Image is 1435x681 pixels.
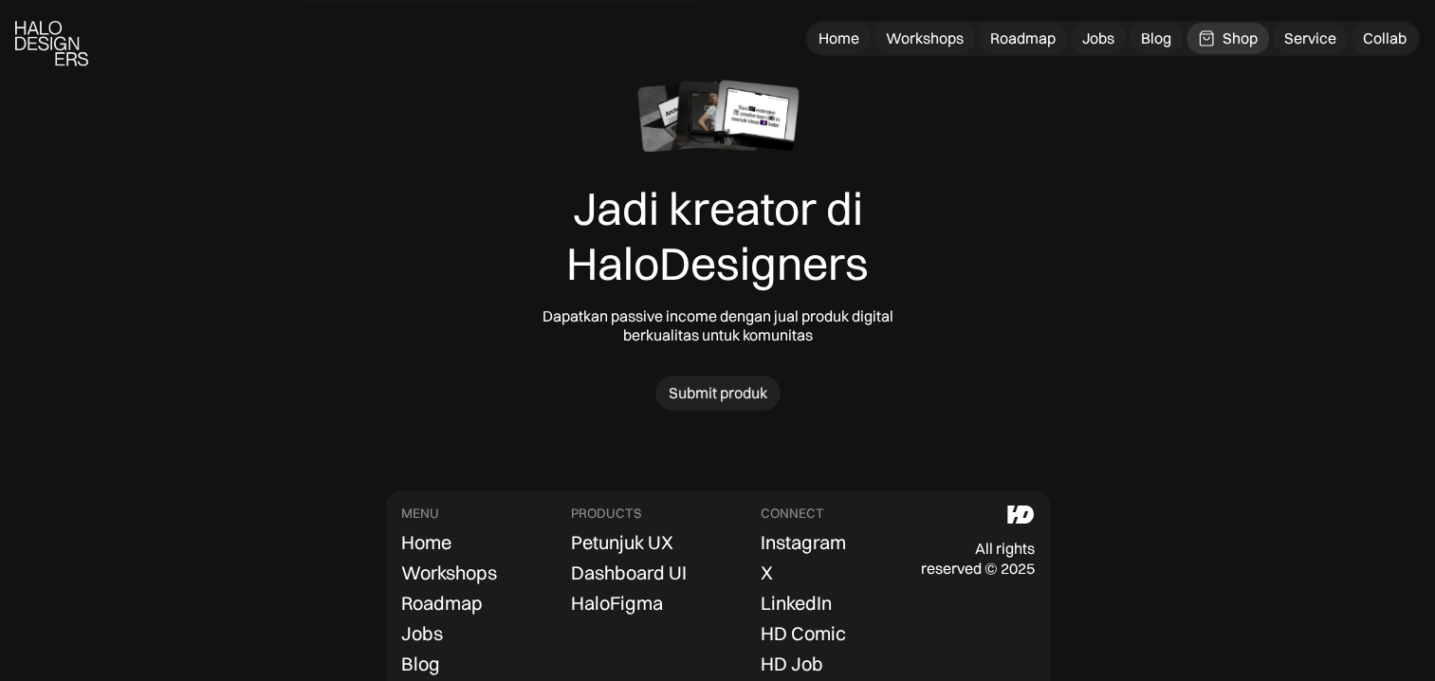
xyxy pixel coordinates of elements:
[1352,23,1418,54] a: Collab
[571,561,687,584] div: Dashboard UI
[1071,23,1126,54] a: Jobs
[401,561,497,584] div: Workshops
[761,561,773,584] div: X
[571,529,673,556] a: Petunjuk UX
[1273,23,1348,54] a: Service
[1082,28,1114,48] div: Jobs
[886,28,964,48] div: Workshops
[1187,23,1269,54] a: Shop
[807,23,871,54] a: Home
[401,622,443,645] div: Jobs
[571,531,673,554] div: Petunjuk UX
[920,539,1034,579] div: All rights reserved © 2025
[401,620,443,647] a: Jobs
[761,620,846,647] a: HD Comic
[874,23,975,54] a: Workshops
[761,592,832,615] div: LinkedIn
[761,506,824,522] div: CONNECT
[761,560,773,586] a: X
[571,560,687,586] a: Dashboard UI
[761,622,846,645] div: HD Comic
[571,506,641,522] div: PRODUCTS
[571,590,663,617] a: HaloFigma
[761,531,846,554] div: Instagram
[571,592,663,615] div: HaloFigma
[401,531,451,554] div: Home
[761,529,846,556] a: Instagram
[1284,28,1336,48] div: Service
[401,506,439,522] div: MENU
[761,590,832,617] a: LinkedIn
[990,28,1056,48] div: Roadmap
[401,592,483,615] div: Roadmap
[655,376,781,411] a: Submit produk
[401,560,497,586] a: Workshops
[1141,28,1171,48] div: Blog
[1363,28,1407,48] div: Collab
[401,653,440,675] div: Blog
[761,651,823,677] a: HD Job
[401,529,451,556] a: Home
[761,653,823,675] div: HD Job
[514,181,922,290] div: Jadi kreator di HaloDesigners
[979,23,1067,54] a: Roadmap
[401,651,440,677] a: Blog
[1223,28,1258,48] div: Shop
[669,383,767,403] div: Submit produk
[401,590,483,617] a: Roadmap
[819,28,859,48] div: Home
[1130,23,1183,54] a: Blog
[514,306,922,346] div: Dapatkan passive income dengan jual produk digital berkualitas untuk komunitas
